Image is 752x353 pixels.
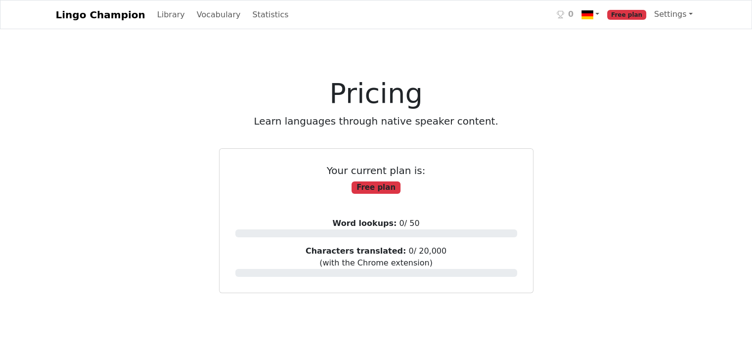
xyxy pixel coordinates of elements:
[333,219,397,228] strong: Word lookups:
[603,4,650,25] a: Free plan
[186,77,566,110] h1: Pricing
[607,10,646,20] span: Free plan
[186,114,566,129] p: Learn languages through native speaker content.
[56,5,145,25] a: Lingo Champion
[306,246,406,256] strong: Characters translated:
[650,4,697,24] a: Settings
[153,5,189,25] a: Library
[568,8,574,20] span: 0
[553,4,577,25] a: 0
[193,5,245,25] a: Vocabulary
[333,219,420,228] span: 0 / 50
[581,9,593,21] img: de.svg
[248,5,292,25] a: Statistics
[352,181,400,194] span: Free plan
[306,246,446,267] span: 0 / 20,000 (with the Chrome extension)
[235,165,517,176] h5: Your current plan is:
